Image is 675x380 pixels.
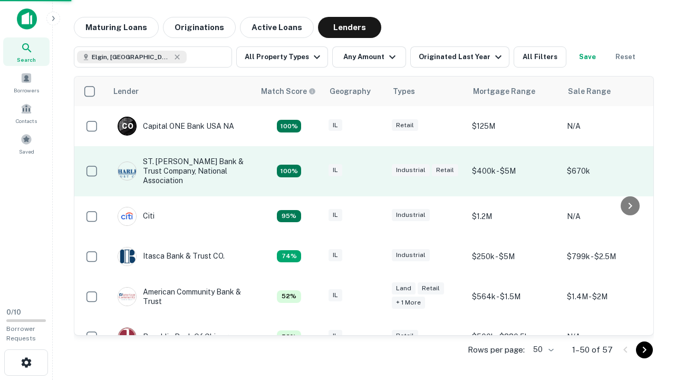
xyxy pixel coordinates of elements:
[19,147,34,156] span: Saved
[571,46,604,68] button: Save your search to get updates of matches that match your search criteria.
[3,99,50,127] a: Contacts
[277,210,301,223] div: Capitalize uses an advanced AI algorithm to match your search with the best lender. The match sco...
[118,162,136,180] img: picture
[277,120,301,132] div: Capitalize uses an advanced AI algorithm to match your search with the best lender. The match sco...
[329,330,342,342] div: IL
[118,207,136,225] img: picture
[74,17,159,38] button: Maturing Loans
[562,277,657,317] td: $1.4M - $2M
[6,325,36,342] span: Borrower Requests
[392,164,430,176] div: Industrial
[392,209,430,221] div: Industrial
[240,17,314,38] button: Active Loans
[329,209,342,221] div: IL
[16,117,37,125] span: Contacts
[113,85,139,98] div: Lender
[392,297,425,309] div: + 1 more
[392,119,418,131] div: Retail
[568,85,611,98] div: Sale Range
[473,85,535,98] div: Mortgage Range
[122,121,133,132] p: C O
[562,196,657,236] td: N/A
[255,77,323,106] th: Capitalize uses an advanced AI algorithm to match your search with the best lender. The match sco...
[17,8,37,30] img: capitalize-icon.png
[467,146,562,196] td: $400k - $5M
[622,262,675,312] iframe: Chat Widget
[329,119,342,131] div: IL
[118,328,136,346] img: picture
[410,46,509,68] button: Originated Last Year
[419,51,505,63] div: Originated Last Year
[261,85,314,97] h6: Match Score
[329,289,342,301] div: IL
[432,164,458,176] div: Retail
[236,46,328,68] button: All Property Types
[514,46,566,68] button: All Filters
[277,290,301,303] div: Capitalize uses an advanced AI algorithm to match your search with the best lender. The match sco...
[467,236,562,277] td: $250k - $5M
[17,55,36,64] span: Search
[330,85,371,98] div: Geography
[118,117,234,136] div: Capital ONE Bank USA NA
[118,247,225,266] div: Itasca Bank & Trust CO.
[467,277,562,317] td: $564k - $1.5M
[277,250,301,263] div: Capitalize uses an advanced AI algorithm to match your search with the best lender. The match sco...
[277,330,301,343] div: Capitalize uses an advanced AI algorithm to match your search with the best lender. The match sco...
[92,52,171,62] span: Elgin, [GEOGRAPHIC_DATA], [GEOGRAPHIC_DATA]
[562,146,657,196] td: $670k
[393,85,415,98] div: Types
[418,282,444,294] div: Retail
[107,77,255,106] th: Lender
[118,207,155,226] div: Citi
[118,288,136,306] img: picture
[3,129,50,158] a: Saved
[318,17,381,38] button: Lenders
[332,46,406,68] button: Any Amount
[562,236,657,277] td: $799k - $2.5M
[6,308,21,316] span: 0 / 10
[636,341,653,358] button: Go to next page
[609,46,642,68] button: Reset
[467,317,562,357] td: $500k - $880.5k
[118,248,136,265] img: picture
[467,106,562,146] td: $125M
[529,342,555,357] div: 50
[467,196,562,236] td: $1.2M
[3,68,50,97] a: Borrowers
[467,77,562,106] th: Mortgage Range
[323,77,387,106] th: Geography
[468,344,525,356] p: Rows per page:
[329,249,342,261] div: IL
[392,330,418,342] div: Retail
[118,157,244,186] div: ST. [PERSON_NAME] Bank & Trust Company, National Association
[118,327,233,346] div: Republic Bank Of Chicago
[562,77,657,106] th: Sale Range
[3,37,50,66] a: Search
[392,249,430,261] div: Industrial
[387,77,467,106] th: Types
[261,85,316,97] div: Capitalize uses an advanced AI algorithm to match your search with the best lender. The match sco...
[562,317,657,357] td: N/A
[562,106,657,146] td: N/A
[277,165,301,177] div: Capitalize uses an advanced AI algorithm to match your search with the best lender. The match sco...
[163,17,236,38] button: Originations
[14,86,39,94] span: Borrowers
[329,164,342,176] div: IL
[392,282,416,294] div: Land
[118,287,244,306] div: American Community Bank & Trust
[572,344,613,356] p: 1–50 of 57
